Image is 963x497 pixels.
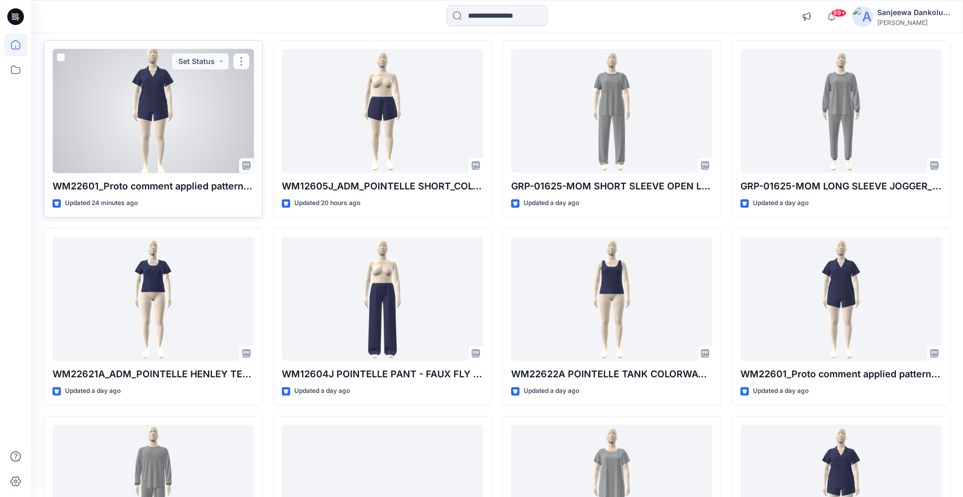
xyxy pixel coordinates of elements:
p: WM22601_Proto comment applied pattern_REV4 [53,179,254,194]
p: Updated a day ago [65,386,121,397]
p: Updated a day ago [753,198,809,209]
a: GRP-01625-MOM LONG SLEEVE JOGGER_DEV_REV1 [740,49,942,173]
a: WM22601_Proto comment applied pattern_REV4 [53,49,254,173]
p: GRP-01625-MOM LONG SLEEVE JOGGER_DEV_REV1 [740,179,942,194]
img: avatar [852,6,873,27]
a: WM22601_Proto comment applied pattern_REV4 [740,237,942,361]
p: Updated a day ago [294,386,350,397]
div: Sanjeewa Dankoluwage [877,6,950,19]
p: Updated 24 minutes ago [65,198,138,209]
span: 99+ [831,9,847,17]
p: Updated a day ago [524,386,579,397]
a: WM12604J POINTELLE PANT - FAUX FLY & BUTTONS + PICOT_COLORWAY _REV1 [282,237,483,361]
p: Updated a day ago [753,386,809,397]
p: WM22622A POINTELLE TANK COLORWAY REV [511,367,712,381]
a: WM22621A_ADM_POINTELLE HENLEY TEE_COLORWAY_REV3 [53,237,254,361]
div: [PERSON_NAME] [877,19,950,27]
p: WM12605J_ADM_POINTELLE SHORT_COLORWAY_REV4 [282,179,483,194]
p: Updated 20 hours ago [294,198,360,209]
p: WM12604J POINTELLE PANT - FAUX FLY & BUTTONS + PICOT_COLORWAY _REV1 [282,367,483,381]
p: WM22621A_ADM_POINTELLE HENLEY TEE_COLORWAY_REV3 [53,367,254,381]
a: GRP-01625-MOM SHORT SLEEVE OPEN LEG_DEV_REV1 [511,49,712,173]
a: WM22622A POINTELLE TANK COLORWAY REV [511,237,712,361]
a: WM12605J_ADM_POINTELLE SHORT_COLORWAY_REV4 [282,49,483,173]
p: Updated a day ago [524,198,579,209]
p: WM22601_Proto comment applied pattern_REV4 [740,367,942,381]
p: GRP-01625-MOM SHORT SLEEVE OPEN LEG_DEV_REV1 [511,179,712,194]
